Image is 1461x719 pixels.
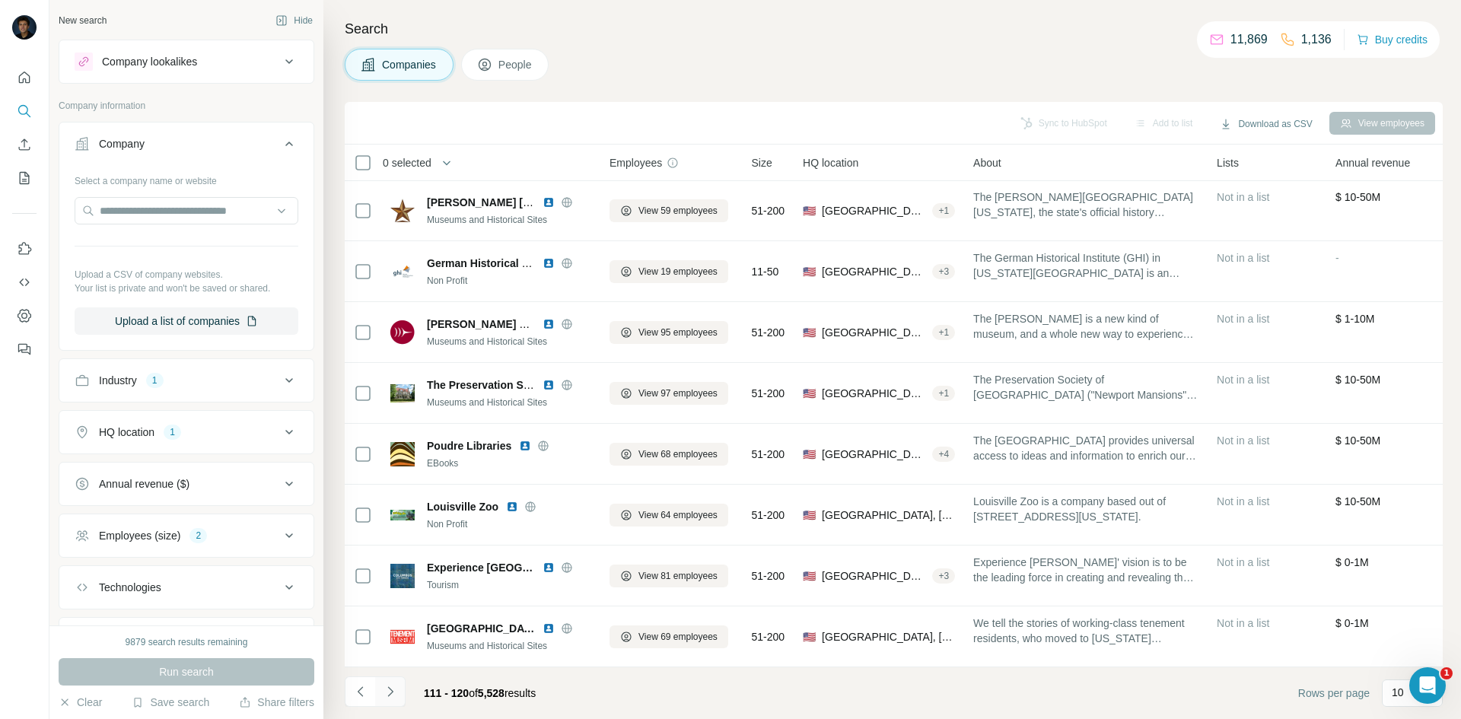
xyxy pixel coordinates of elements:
img: LinkedIn logo [543,257,555,269]
span: The German Historical Institute (GHI) in [US_STATE][GEOGRAPHIC_DATA] is an internationally recogn... [973,250,1198,281]
img: Logo of Experience Columbus [390,564,415,588]
div: Non Profit [427,274,591,288]
div: Technologies [99,580,161,595]
div: Annual revenue ($) [99,476,189,492]
span: $ 1-10M [1335,313,1374,325]
button: Company lookalikes [59,43,314,80]
p: 11,869 [1230,30,1268,49]
span: Experience [PERSON_NAME]'​ vision is to be the leading force in creating and revealing the best o... [973,555,1198,585]
span: Annual revenue [1335,155,1410,170]
span: [GEOGRAPHIC_DATA], [US_STATE] [822,264,926,279]
button: Enrich CSV [12,131,37,158]
button: Navigate to previous page [345,676,375,707]
button: View 19 employees [610,260,728,283]
div: Company lookalikes [102,54,197,69]
span: 🇺🇸 [803,203,816,218]
span: Not in a list [1217,617,1269,629]
span: [GEOGRAPHIC_DATA], [US_STATE] [822,629,955,644]
span: of [469,687,478,699]
button: Industry1 [59,362,314,399]
span: Rows per page [1298,686,1370,701]
button: View 81 employees [610,565,728,587]
span: German Historical Institute [US_STATE] [427,257,627,269]
button: Hide [265,9,323,32]
button: View 64 employees [610,504,728,527]
button: Company [59,126,314,168]
span: $ 0-1M [1335,556,1369,568]
img: Logo of Poudre Libraries [390,442,415,466]
img: Avatar [12,15,37,40]
button: Use Surfe on LinkedIn [12,235,37,262]
img: Logo of Bullock Texas State History Museum [390,199,415,223]
span: View 69 employees [638,630,718,644]
span: HQ location [803,155,858,170]
span: Not in a list [1217,556,1269,568]
span: 0 selected [383,155,431,170]
button: Download as CSV [1209,113,1323,135]
div: + 1 [932,387,955,400]
img: LinkedIn logo [543,562,555,574]
span: 🇺🇸 [803,507,816,523]
div: 2 [189,529,207,542]
div: New search [59,14,107,27]
span: View 68 employees [638,447,718,461]
span: View 59 employees [638,204,718,218]
span: View 19 employees [638,265,718,278]
div: 9879 search results remaining [126,635,248,649]
img: Logo of German Historical Institute Washington [390,259,415,284]
span: [GEOGRAPHIC_DATA], [US_STATE] [822,507,955,523]
span: 🇺🇸 [803,629,816,644]
button: Use Surfe API [12,269,37,296]
div: + 4 [932,447,955,461]
div: Museums and Historical Sites [427,396,591,409]
button: View 68 employees [610,443,728,466]
span: [GEOGRAPHIC_DATA] [427,621,535,636]
button: View 59 employees [610,199,728,222]
div: Industry [99,373,137,388]
p: 10 [1392,685,1404,700]
p: Your list is private and won't be saved or shared. [75,282,298,295]
button: Dashboard [12,302,37,329]
span: About [973,155,1001,170]
img: Logo of Louisville Zoo [390,510,415,520]
button: My lists [12,164,37,192]
img: Logo of Burke Museum of Natural History and Culture [390,320,415,345]
span: Louisville Zoo [427,499,498,514]
span: Companies [382,57,438,72]
h4: Search [345,18,1443,40]
span: 🇺🇸 [803,568,816,584]
div: + 1 [932,326,955,339]
span: 🇺🇸 [803,325,816,340]
button: Quick start [12,64,37,91]
img: LinkedIn logo [543,318,555,330]
button: Keywords [59,621,314,657]
img: LinkedIn logo [543,622,555,635]
span: The [PERSON_NAME] is a new kind of museum, and a whole new way to experience our world—with worki... [973,311,1198,342]
button: Clear [59,695,102,710]
span: 🇺🇸 [803,447,816,462]
span: Size [752,155,772,170]
button: Save search [132,695,209,710]
button: Technologies [59,569,314,606]
span: $ 10-50M [1335,434,1380,447]
span: The [PERSON_NAME][GEOGRAPHIC_DATA][US_STATE], the state's official history museum, in downtown [G... [973,189,1198,220]
span: 111 - 120 [424,687,469,699]
button: Buy credits [1357,29,1428,50]
span: Louisville Zoo is a company based out of [STREET_ADDRESS][US_STATE]. [973,494,1198,524]
span: Not in a list [1217,374,1269,386]
button: View 97 employees [610,382,728,405]
span: 51-200 [752,507,785,523]
div: EBooks [427,457,591,470]
span: Not in a list [1217,313,1269,325]
img: LinkedIn logo [506,501,518,513]
span: [PERSON_NAME] Museum of Natural History and Culture [427,318,717,330]
span: $ 10-50M [1335,191,1380,203]
div: Employees (size) [99,528,180,543]
iframe: Intercom live chat [1409,667,1446,704]
div: Museums and Historical Sites [427,335,591,348]
button: Share filters [239,695,314,710]
span: 🇺🇸 [803,264,816,279]
div: Tourism [427,578,591,592]
button: Annual revenue ($) [59,466,314,502]
span: 🇺🇸 [803,386,816,401]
